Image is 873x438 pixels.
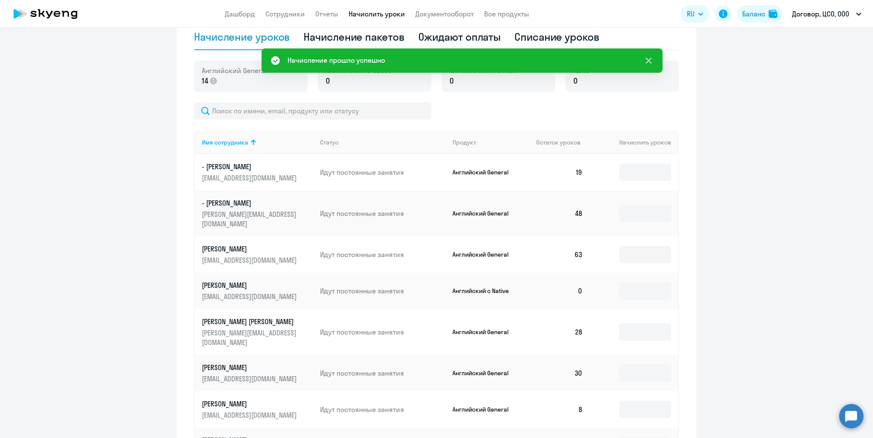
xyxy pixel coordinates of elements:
p: [PERSON_NAME] [PERSON_NAME] [202,317,299,326]
div: Имя сотрудника [202,138,313,146]
p: Английский General [453,168,517,176]
span: Остаток уроков [536,138,581,146]
div: Продукт [453,138,530,146]
p: Идут постоянные занятия [320,327,446,337]
span: 0 [449,75,454,87]
th: Начислить уроков [590,131,678,154]
p: Английский General [453,328,517,336]
td: 63 [529,236,590,273]
p: Идут постоянные занятия [320,250,446,259]
div: Баланс [742,9,765,19]
a: [PERSON_NAME][EMAIL_ADDRESS][DOMAIN_NAME] [202,280,313,301]
p: Идут постоянные занятия [320,209,446,218]
a: Сотрудники [265,10,305,18]
p: - [PERSON_NAME] [202,198,299,208]
p: Английский General [453,209,517,217]
div: Списание уроков [514,30,599,44]
button: Балансbalance [737,5,782,23]
span: 0 [326,75,330,87]
p: [PERSON_NAME] [202,399,299,409]
span: 14 [202,75,208,87]
a: Все продукты [484,10,529,18]
a: [PERSON_NAME][EMAIL_ADDRESS][DOMAIN_NAME] [202,244,313,265]
div: Статус [320,138,446,146]
p: Английский General [453,369,517,377]
p: Договор, ЦСО, ООО [792,9,849,19]
div: Начисление пакетов [304,30,404,44]
td: 0 [529,273,590,309]
p: Английский General [453,251,517,258]
div: Начисление уроков [194,30,290,44]
p: [EMAIL_ADDRESS][DOMAIN_NAME] [202,410,299,420]
p: - [PERSON_NAME] [202,162,299,171]
p: Идут постоянные занятия [320,286,446,296]
a: [PERSON_NAME][EMAIL_ADDRESS][DOMAIN_NAME] [202,363,313,383]
p: [EMAIL_ADDRESS][DOMAIN_NAME] [202,255,299,265]
a: Документооборот [415,10,474,18]
input: Поиск по имени, email, продукту или статусу [194,102,431,119]
div: Имя сотрудника [202,138,248,146]
a: - [PERSON_NAME][PERSON_NAME][EMAIL_ADDRESS][DOMAIN_NAME] [202,198,313,229]
p: [PERSON_NAME][EMAIL_ADDRESS][DOMAIN_NAME] [202,209,299,229]
span: 0 [573,75,578,87]
div: Продукт [453,138,476,146]
div: Ожидают оплаты [418,30,501,44]
a: [PERSON_NAME][EMAIL_ADDRESS][DOMAIN_NAME] [202,399,313,420]
p: Английский с Native [453,287,517,295]
button: RU [681,5,709,23]
span: RU [687,9,695,19]
a: Начислить уроки [349,10,405,18]
img: balance [769,10,777,18]
p: [EMAIL_ADDRESS][DOMAIN_NAME] [202,292,299,301]
p: Идут постоянные занятия [320,167,446,177]
td: 30 [529,355,590,391]
button: Договор, ЦСО, ООО [788,3,866,24]
p: [PERSON_NAME] [202,244,299,254]
a: [PERSON_NAME] [PERSON_NAME][PERSON_NAME][EMAIL_ADDRESS][DOMAIN_NAME] [202,317,313,347]
p: [EMAIL_ADDRESS][DOMAIN_NAME] [202,173,299,183]
p: Идут постоянные занятия [320,368,446,378]
p: [PERSON_NAME] [202,363,299,372]
div: Начисление прошло успешно [288,55,385,65]
p: Идут постоянные занятия [320,405,446,414]
td: 19 [529,154,590,190]
a: - [PERSON_NAME][EMAIL_ADDRESS][DOMAIN_NAME] [202,162,313,183]
a: Дашборд [225,10,255,18]
div: Остаток уроков [536,138,590,146]
p: [PERSON_NAME] [202,280,299,290]
p: [EMAIL_ADDRESS][DOMAIN_NAME] [202,374,299,383]
td: 8 [529,391,590,428]
td: 48 [529,190,590,236]
td: 28 [529,309,590,355]
div: Статус [320,138,339,146]
span: Английский General [202,66,267,75]
p: [PERSON_NAME][EMAIL_ADDRESS][DOMAIN_NAME] [202,328,299,347]
a: Отчеты [315,10,338,18]
p: Английский General [453,406,517,413]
